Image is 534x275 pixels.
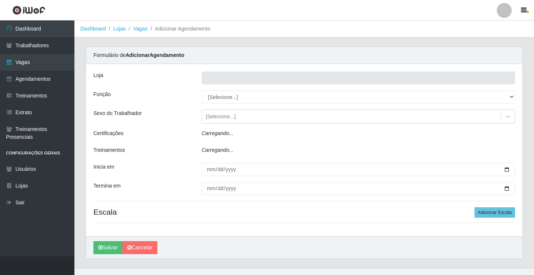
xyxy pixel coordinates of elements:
[202,182,515,195] input: 00/00/0000
[93,241,122,254] button: Salvar
[113,26,125,32] a: Lojas
[93,71,103,79] label: Loja
[202,163,515,176] input: 00/00/0000
[202,130,234,136] i: Carregando...
[122,241,157,254] a: Cancelar
[12,6,45,15] img: CoreUI Logo
[133,26,148,32] a: Vagas
[125,52,184,58] strong: Adicionar Agendamento
[147,25,210,33] li: Adicionar Agendamento
[86,47,522,64] div: Formulário de
[474,207,515,218] button: Adicionar Escala
[74,20,534,38] nav: breadcrumb
[93,129,124,137] label: Certificações
[93,146,125,154] label: Treinamentos
[93,207,515,217] h4: Escala
[93,163,114,171] label: Inicia em
[93,90,111,98] label: Função
[93,109,142,117] label: Sexo do Trabalhador
[202,147,234,153] i: Carregando...
[80,26,106,32] a: Dashboard
[206,113,236,121] div: [Selecione...]
[93,182,121,190] label: Termina em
